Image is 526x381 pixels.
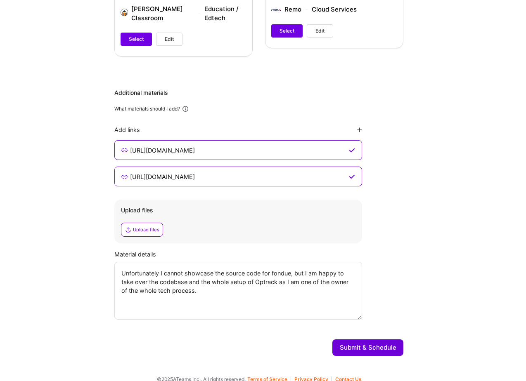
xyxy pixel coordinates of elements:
[165,35,174,43] span: Edit
[121,206,355,214] div: Upload files
[129,35,144,43] span: Select
[114,250,403,259] div: Material details
[133,226,159,233] div: Upload files
[315,27,325,35] span: Edit
[349,173,355,180] i: icon CheckPurple
[271,24,303,38] button: Select
[114,89,403,97] div: Additional materials
[125,226,131,233] i: icon Upload2
[156,33,182,46] button: Edit
[129,172,347,181] input: Enter link
[114,262,362,320] textarea: Unfortunately I cannot showcase the source code for fondue, but I am happy to take over the codeb...
[114,126,140,134] div: Add links
[121,173,128,180] i: icon LinkSecondary
[114,106,180,112] div: What materials should I add?
[357,127,362,132] i: icon PlusBlackFlat
[129,145,347,155] input: Enter link
[280,27,294,35] span: Select
[182,105,189,113] i: icon Info
[121,147,128,153] i: icon LinkSecondary
[349,147,355,153] i: icon CheckPurple
[121,33,152,46] button: Select
[332,339,403,356] button: Submit & Schedule
[307,24,333,38] button: Edit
